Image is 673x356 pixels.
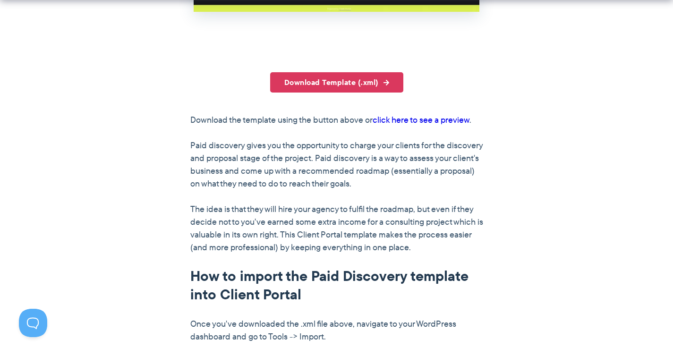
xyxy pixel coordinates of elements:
a: Download Template (.xml) [270,72,403,93]
a: click here to see a preview [373,114,469,126]
iframe: Toggle Customer Support [19,309,47,337]
p: Download the template using the button above or . [190,114,483,127]
h2: How to import the Paid Discovery template into Client Portal [190,267,483,304]
p: Once you've downloaded the .xml file above, navigate to your WordPress dashboard and go to Tools ... [190,318,483,343]
p: Paid discovery gives you the opportunity to charge your clients for the discovery and proposal st... [190,139,483,190]
p: The idea is that they will hire your agency to fulfil the roadmap, but even if they decide not to... [190,203,483,254]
